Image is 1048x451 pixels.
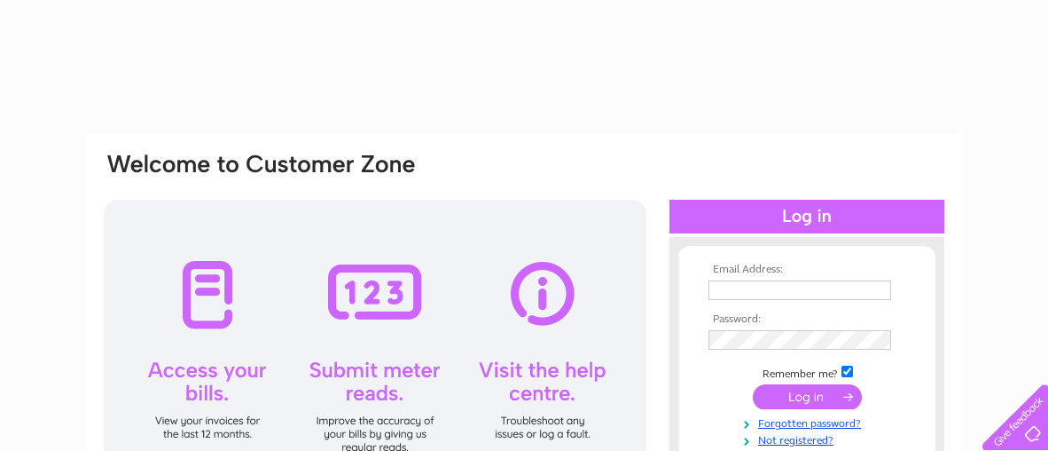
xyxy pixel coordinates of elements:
[753,384,862,409] input: Submit
[708,414,910,431] a: Forgotten password?
[708,431,910,447] a: Not registered?
[704,313,910,326] th: Password:
[704,363,910,381] td: Remember me?
[704,264,910,276] th: Email Address:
